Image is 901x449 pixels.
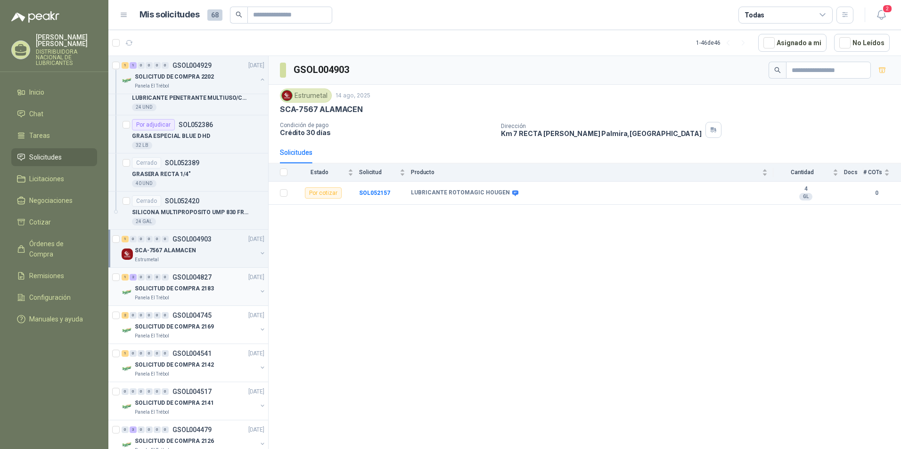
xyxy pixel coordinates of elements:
div: 0 [162,62,169,69]
div: 0 [146,426,153,433]
th: Solicitud [359,163,411,182]
a: Órdenes de Compra [11,235,97,263]
span: Licitaciones [29,174,64,184]
b: 0 [863,189,890,198]
div: 0 [154,312,161,319]
p: Panela El Trébol [135,409,169,416]
div: 24 UND [132,104,156,111]
a: Configuración [11,289,97,306]
p: GSOL004517 [172,388,212,395]
div: 0 [122,426,129,433]
div: 2 [130,274,137,281]
button: No Leídos [834,34,890,52]
b: 4 [773,185,838,193]
a: Negociaciones [11,192,97,209]
span: Órdenes de Compra [29,239,88,259]
div: 0 [130,388,137,395]
a: 0 0 0 0 0 0 GSOL004517[DATE] Company LogoSOLICITUD DE COMPRA 2141Panela El Trébol [122,386,266,416]
p: Panela El Trébol [135,370,169,378]
div: 0 [138,350,145,357]
div: 0 [138,236,145,242]
a: CerradoSOL052420SILICONA MULTIPROPOSITO UMP 830 FRIXO GRADO ALIMENTICIO24 GAL [108,192,268,230]
div: 1 [122,236,129,242]
span: search [236,11,242,18]
a: 2 0 0 0 0 0 GSOL004745[DATE] Company LogoSOLICITUD DE COMPRA 2169Panela El Trébol [122,310,266,340]
p: Panela El Trébol [135,332,169,340]
span: Estado [293,169,346,176]
a: Inicio [11,83,97,101]
div: 0 [162,350,169,357]
div: 0 [146,388,153,395]
div: Todas [745,10,764,20]
p: 14 ago, 2025 [336,91,370,100]
a: Solicitudes [11,148,97,166]
a: CerradoSOL052389GRASERA RECTA 1/4"40 UND [108,153,268,192]
a: 1 0 0 0 0 0 GSOL004541[DATE] Company LogoSOLICITUD DE COMPRA 2142Panela El Trébol [122,348,266,378]
a: Manuales y ayuda [11,310,97,328]
p: GRASERA RECTA 1/4" [132,170,191,179]
img: Company Logo [282,90,292,101]
div: GL [799,193,812,200]
span: # COTs [863,169,882,176]
div: 0 [154,350,161,357]
div: 0 [138,312,145,319]
p: DISTRIBUIDORA NACIONAL DE LUBRICANTES [36,49,97,66]
div: 0 [146,350,153,357]
a: Tareas [11,127,97,144]
span: Producto [411,169,760,176]
div: Estrumetal [280,88,332,103]
button: Asignado a mi [758,34,827,52]
div: 0 [130,350,137,357]
img: Company Logo [122,325,133,336]
p: SOLICITUD DE COMPRA 2142 [135,361,214,369]
span: Tareas [29,130,50,141]
th: Docs [844,163,863,182]
p: Crédito 30 días [280,128,493,136]
img: Company Logo [122,249,133,260]
p: [DATE] [248,235,264,244]
div: 0 [138,62,145,69]
h1: Mis solicitudes [139,8,200,22]
p: GRASA ESPECIAL BLUE D HD [132,132,210,141]
div: 0 [146,274,153,281]
div: 0 [130,236,137,242]
span: Cotizar [29,217,51,227]
div: 0 [146,62,153,69]
a: SOL052157 [359,190,390,196]
div: Cerrado [132,195,161,207]
span: Negociaciones [29,195,73,206]
div: 0 [138,274,145,281]
span: Cantidad [773,169,831,176]
div: 0 [162,274,169,281]
span: Inicio [29,87,44,97]
p: [DATE] [248,61,264,70]
img: Company Logo [122,401,133,412]
div: 0 [146,312,153,319]
p: Estrumetal [135,256,159,264]
a: Remisiones [11,267,97,285]
div: Por adjudicar [132,119,175,130]
a: Por cotizarSOL052385LUBRICANTE PENETRANTE MULTIUSO/CRC 3-3624 UND [108,77,268,115]
p: GSOL004745 [172,312,212,319]
div: 0 [138,426,145,433]
a: Cotizar [11,213,97,231]
p: [DATE] [248,311,264,320]
p: Panela El Trébol [135,82,169,90]
div: Por cotizar [305,187,342,199]
th: Cantidad [773,163,844,182]
div: 1 [130,62,137,69]
span: Solicitudes [29,152,62,162]
p: GSOL004903 [172,236,212,242]
p: [DATE] [248,387,264,396]
p: Condición de pago [280,122,493,128]
div: 0 [122,388,129,395]
p: LUBRICANTE PENETRANTE MULTIUSO/CRC 3-36 [132,94,249,103]
div: 2 [122,312,129,319]
div: Cerrado [132,157,161,168]
div: 0 [162,388,169,395]
p: GSOL004541 [172,350,212,357]
div: 0 [154,388,161,395]
img: Logo peakr [11,11,59,23]
div: 0 [154,426,161,433]
p: SOLICITUD DE COMPRA 2202 [135,72,214,81]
